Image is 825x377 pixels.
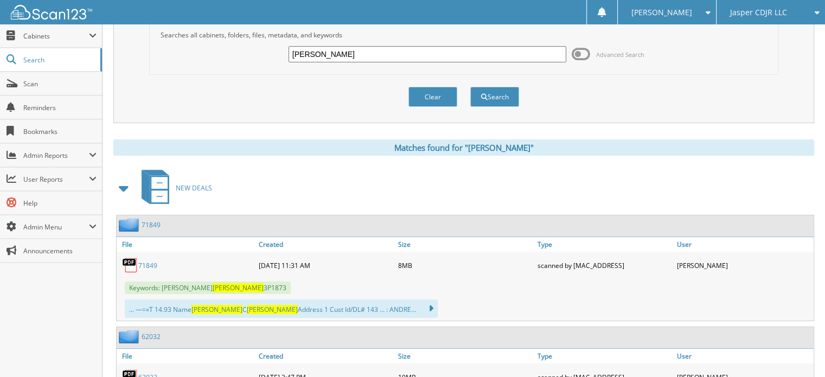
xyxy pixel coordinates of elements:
[155,30,773,40] div: Searches all cabinets, folders, files, metadata, and keywords
[535,254,674,276] div: scanned by [MAC_ADDRESS]
[117,349,256,363] a: File
[256,349,395,363] a: Created
[535,237,674,252] a: Type
[117,237,256,252] a: File
[23,222,89,232] span: Admin Menu
[11,5,92,20] img: scan123-logo-white.svg
[176,183,212,193] span: NEW DEALS
[122,257,138,273] img: PDF.png
[596,50,644,59] span: Advanced Search
[23,127,97,136] span: Bookmarks
[23,55,95,65] span: Search
[674,349,814,363] a: User
[256,237,395,252] a: Created
[125,282,291,294] span: Keywords: [PERSON_NAME] 3P1873
[135,167,212,209] a: NEW DEALS
[247,305,298,314] span: [PERSON_NAME]
[395,254,535,276] div: 8MB
[138,261,157,270] a: 71849
[213,283,264,292] span: [PERSON_NAME]
[674,237,814,252] a: User
[730,9,787,16] span: Jasper CDJR LLC
[23,31,89,41] span: Cabinets
[142,220,161,229] a: 71849
[23,246,97,255] span: Announcements
[395,349,535,363] a: Size
[23,79,97,88] span: Scan
[125,299,438,318] div: ... —=«T 14.93 Name C Address 1 Cust Id/DL# 143 ... : ANDRE...
[256,254,395,276] div: [DATE] 11:31 AM
[470,87,519,107] button: Search
[631,9,692,16] span: [PERSON_NAME]
[113,139,814,156] div: Matches found for "[PERSON_NAME]"
[535,349,674,363] a: Type
[142,332,161,341] a: 62032
[191,305,242,314] span: [PERSON_NAME]
[771,325,825,377] iframe: Chat Widget
[119,330,142,343] img: folder2.png
[408,87,457,107] button: Clear
[23,175,89,184] span: User Reports
[395,237,535,252] a: Size
[674,254,814,276] div: [PERSON_NAME]
[23,199,97,208] span: Help
[23,151,89,160] span: Admin Reports
[119,218,142,232] img: folder2.png
[23,103,97,112] span: Reminders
